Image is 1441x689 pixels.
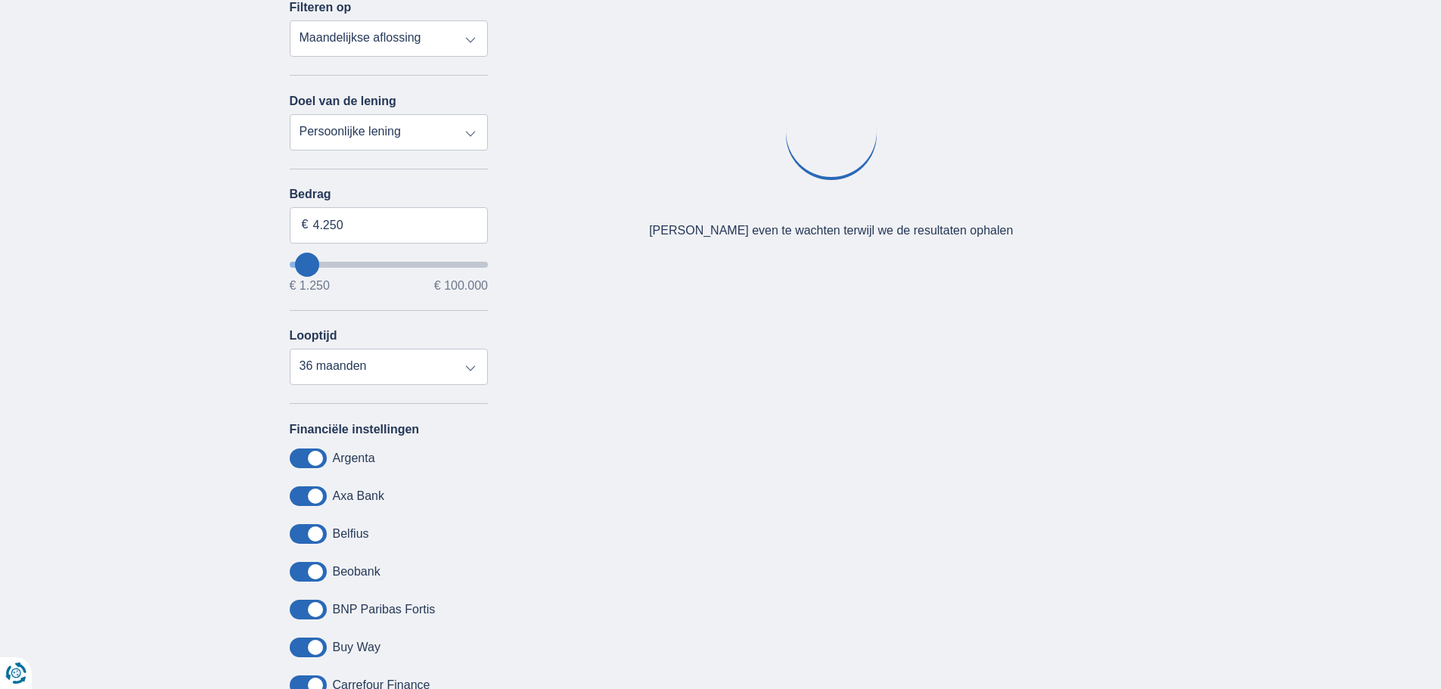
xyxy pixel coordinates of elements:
label: Beobank [333,565,380,579]
label: Filteren op [290,1,352,14]
span: € [302,216,309,234]
label: Buy Way [333,641,380,654]
label: Belfius [333,527,369,541]
label: Axa Bank [333,489,384,503]
label: Financiële instellingen [290,423,420,436]
label: BNP Paribas Fortis [333,603,436,616]
div: [PERSON_NAME] even te wachten terwijl we de resultaten ophalen [649,222,1013,240]
input: wantToBorrow [290,262,489,268]
label: Argenta [333,452,375,465]
span: € 1.250 [290,280,330,292]
label: Bedrag [290,188,489,201]
label: Doel van de lening [290,95,396,108]
label: Looptijd [290,329,337,343]
span: € 100.000 [434,280,488,292]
